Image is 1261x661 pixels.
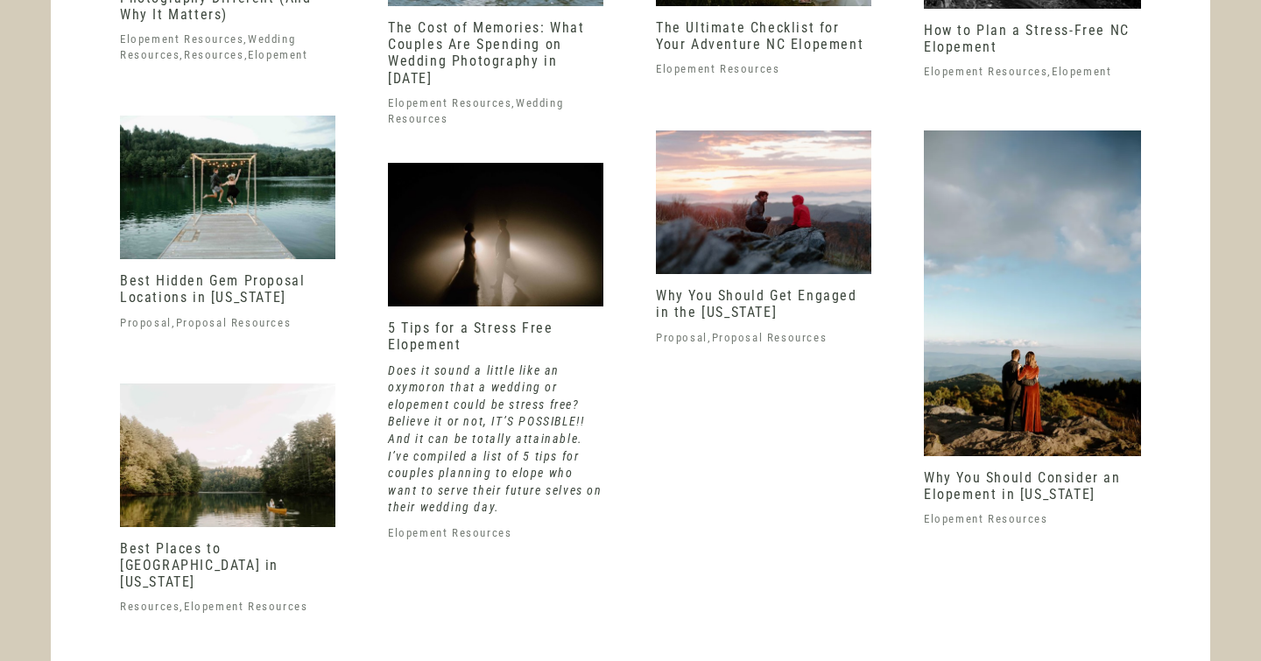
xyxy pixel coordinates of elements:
[120,540,278,590] a: Best Places to [GEOGRAPHIC_DATA] in [US_STATE]
[656,130,871,274] img: Why You Should Get Engaged in the North Carolina
[656,62,779,75] a: Elopement Resources
[924,65,1047,78] a: Elopement Resources
[924,130,1141,456] img: Why You Should Consider an Elopement in North Carolina
[176,316,292,329] a: Proposal Resources
[120,383,335,527] img: Best Places to Elope in North Carolina
[656,19,863,53] a: The Ultimate Checklist for Your Adventure NC Elopement
[656,330,827,346] span: ,
[1052,65,1111,78] a: Elopement
[656,287,857,320] a: Why You Should Get Engaged in the [US_STATE]
[924,512,1047,525] a: Elopement Resources
[924,64,1111,80] span: ,
[388,163,603,306] img: 5 Tips for a Stress Free Elopement
[388,96,563,125] a: Wedding Resources
[120,599,307,615] span: ,
[120,272,305,306] a: Best Hidden Gem Proposal Locations in [US_STATE]
[388,363,606,515] em: Does it sound a little like an oxymoron that a wedding or elopement could be stress free? Believe...
[924,22,1130,55] a: How to Plan a Stress-Free NC Elopement
[388,96,511,109] a: Elopement Resources
[388,320,553,353] a: 5 Tips for a Stress Free Elopement
[120,600,180,613] a: Resources
[184,600,307,613] a: Elopement Resources
[248,48,307,61] a: Elopement
[184,48,243,61] a: Resources
[120,116,335,259] img: Best Hidden Gem Proposal Locations in North Carolina
[120,32,243,46] a: Elopement Resources
[656,331,708,344] a: Proposal
[120,32,335,63] span: , , ,
[924,469,1121,503] a: Why You Should Consider an Elopement in [US_STATE]
[712,331,828,344] a: Proposal Resources
[388,95,603,127] span: ,
[388,19,585,87] a: The Cost of Memories: What Couples Are Spending on Wedding Photography in [DATE]
[120,315,291,331] span: ,
[388,526,511,539] a: Elopement Resources
[120,316,172,329] a: Proposal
